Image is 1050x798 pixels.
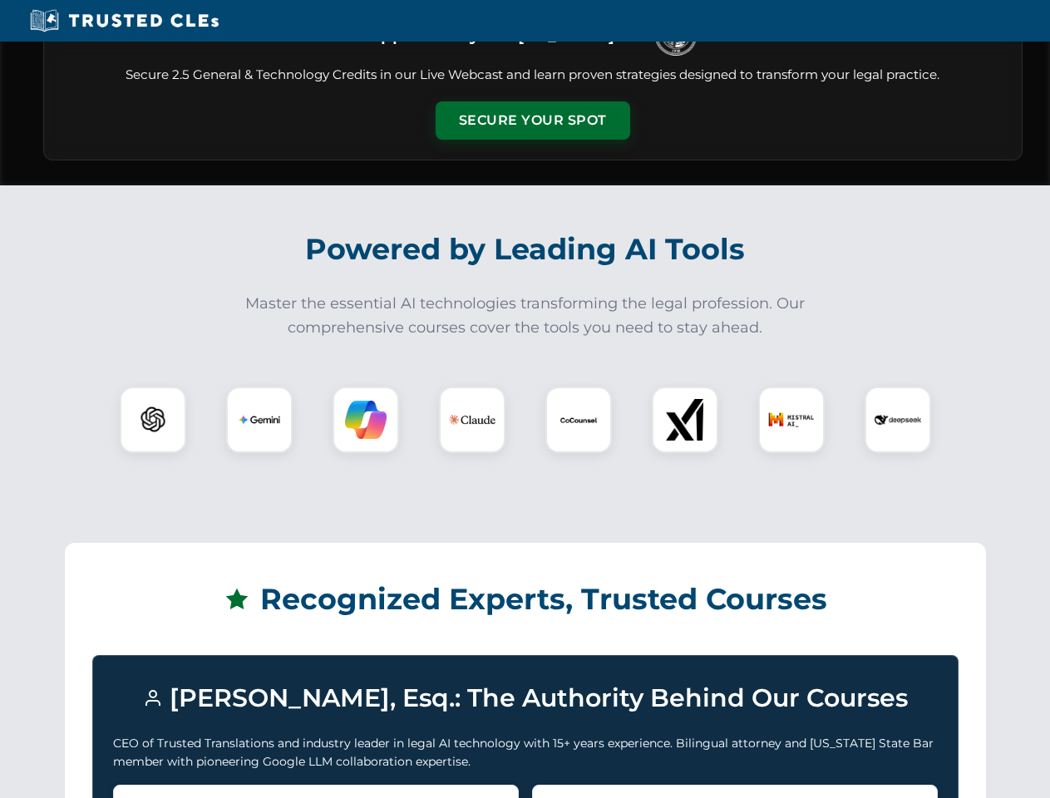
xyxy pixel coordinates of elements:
[64,66,1002,85] p: Secure 2.5 General & Technology Credits in our Live Webcast and learn proven strategies designed ...
[758,387,825,453] div: Mistral AI
[239,399,280,441] img: Gemini Logo
[664,399,706,441] img: xAI Logo
[25,8,224,33] img: Trusted CLEs
[449,397,495,443] img: Claude Logo
[345,399,387,441] img: Copilot Logo
[545,387,612,453] div: CoCounsel
[558,399,599,441] img: CoCounsel Logo
[768,397,815,443] img: Mistral AI Logo
[652,387,718,453] div: xAI
[113,676,938,721] h3: [PERSON_NAME], Esq.: The Authority Behind Our Courses
[113,734,938,771] p: CEO of Trusted Translations and industry leader in legal AI technology with 15+ years experience....
[436,101,630,140] button: Secure Your Spot
[65,220,986,278] h2: Powered by Leading AI Tools
[234,292,816,340] p: Master the essential AI technologies transforming the legal profession. Our comprehensive courses...
[439,387,505,453] div: Claude
[120,387,186,453] div: ChatGPT
[92,570,959,628] h2: Recognized Experts, Trusted Courses
[865,387,931,453] div: DeepSeek
[226,387,293,453] div: Gemini
[875,397,921,443] img: DeepSeek Logo
[333,387,399,453] div: Copilot
[129,396,177,444] img: ChatGPT Logo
